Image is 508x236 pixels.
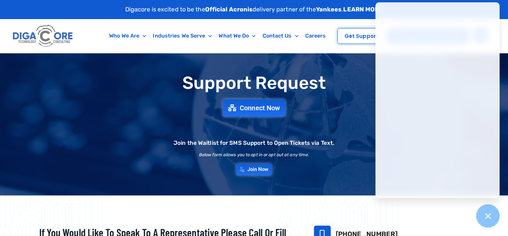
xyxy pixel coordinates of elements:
a: Connect Now [223,99,285,117]
h2: Join the Waitlist for SMS Support to Open Tickets via Text. [174,140,334,146]
a: Contact Us [259,28,302,44]
iframe: Chatgenie Messenger [375,2,500,198]
a: LEARN MORE [343,6,383,13]
a: Get Support [337,28,385,44]
h1: Support Request [22,73,486,93]
span: Join Now [247,167,269,172]
strong: Official Acronis [205,6,253,13]
span: Get Support [344,34,378,39]
img: Digacore logo 1 [11,22,75,50]
h2: Below form allows you to opt in or opt out at any time. [199,153,309,157]
a: Industries We Serve [149,28,215,44]
p: Digacore is excited to be the delivery partner of the . [125,5,383,14]
span: Connect Now [240,105,280,111]
nav: Menu [102,28,333,44]
strong: Yankees [316,6,342,13]
a: Who We Are [106,28,149,44]
a: What We Do [215,28,259,44]
a: Join Now [236,164,272,175]
a: Careers [302,28,329,44]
